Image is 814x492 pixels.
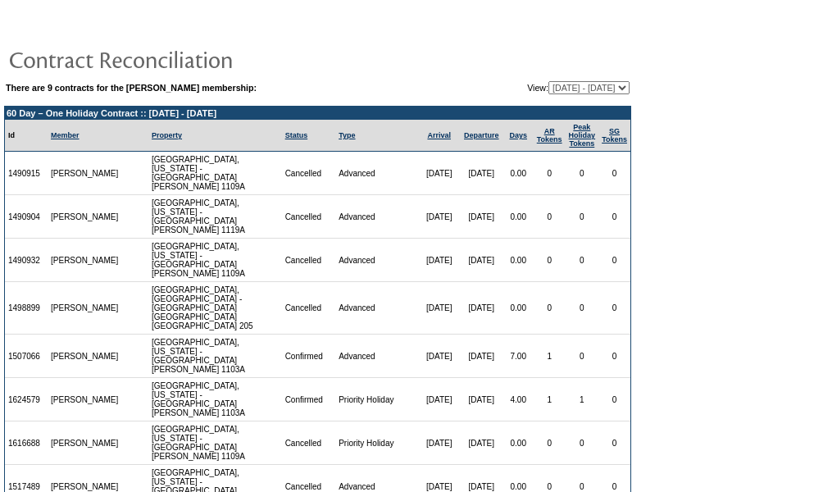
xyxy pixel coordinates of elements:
[48,152,122,195] td: [PERSON_NAME]
[534,195,566,239] td: 0
[534,152,566,195] td: 0
[503,195,534,239] td: 0.00
[427,131,451,139] a: Arrival
[503,239,534,282] td: 0.00
[460,195,503,239] td: [DATE]
[5,239,48,282] td: 1490932
[418,195,459,239] td: [DATE]
[148,239,282,282] td: [GEOGRAPHIC_DATA], [US_STATE] - [GEOGRAPHIC_DATA] [PERSON_NAME] 1109A
[460,239,503,282] td: [DATE]
[6,83,257,93] b: There are 9 contracts for the [PERSON_NAME] membership:
[418,378,459,421] td: [DATE]
[285,131,308,139] a: Status
[460,152,503,195] td: [DATE]
[449,81,630,94] td: View:
[148,378,282,421] td: [GEOGRAPHIC_DATA], [US_STATE] - [GEOGRAPHIC_DATA] [PERSON_NAME] 1103A
[418,335,459,378] td: [DATE]
[148,282,282,335] td: [GEOGRAPHIC_DATA], [GEOGRAPHIC_DATA] - [GEOGRAPHIC_DATA] [GEOGRAPHIC_DATA] [GEOGRAPHIC_DATA] 205
[598,195,630,239] td: 0
[566,282,599,335] td: 0
[418,421,459,465] td: [DATE]
[282,282,336,335] td: Cancelled
[503,421,534,465] td: 0.00
[148,421,282,465] td: [GEOGRAPHIC_DATA], [US_STATE] - [GEOGRAPHIC_DATA] [PERSON_NAME] 1109A
[534,335,566,378] td: 1
[152,131,182,139] a: Property
[335,195,418,239] td: Advanced
[534,421,566,465] td: 0
[598,239,630,282] td: 0
[534,239,566,282] td: 0
[335,239,418,282] td: Advanced
[5,282,48,335] td: 1498899
[534,282,566,335] td: 0
[464,131,499,139] a: Departure
[148,152,282,195] td: [GEOGRAPHIC_DATA], [US_STATE] - [GEOGRAPHIC_DATA] [PERSON_NAME] 1109A
[148,195,282,239] td: [GEOGRAPHIC_DATA], [US_STATE] - [GEOGRAPHIC_DATA] [PERSON_NAME] 1119A
[602,127,627,143] a: SGTokens
[335,282,418,335] td: Advanced
[503,335,534,378] td: 7.00
[418,152,459,195] td: [DATE]
[598,282,630,335] td: 0
[282,152,336,195] td: Cancelled
[5,421,48,465] td: 1616688
[503,152,534,195] td: 0.00
[569,123,596,148] a: Peak HolidayTokens
[48,421,122,465] td: [PERSON_NAME]
[5,120,48,152] td: Id
[339,131,355,139] a: Type
[566,335,599,378] td: 0
[503,378,534,421] td: 4.00
[148,335,282,378] td: [GEOGRAPHIC_DATA], [US_STATE] - [GEOGRAPHIC_DATA] [PERSON_NAME] 1103A
[282,378,336,421] td: Confirmed
[5,195,48,239] td: 1490904
[460,335,503,378] td: [DATE]
[48,282,122,335] td: [PERSON_NAME]
[5,152,48,195] td: 1490915
[460,421,503,465] td: [DATE]
[566,378,599,421] td: 1
[48,195,122,239] td: [PERSON_NAME]
[51,131,80,139] a: Member
[5,107,630,120] td: 60 Day – One Holiday Contract :: [DATE] - [DATE]
[566,239,599,282] td: 0
[598,335,630,378] td: 0
[537,127,562,143] a: ARTokens
[48,378,122,421] td: [PERSON_NAME]
[566,152,599,195] td: 0
[566,195,599,239] td: 0
[460,282,503,335] td: [DATE]
[282,335,336,378] td: Confirmed
[5,378,48,421] td: 1624579
[598,421,630,465] td: 0
[335,378,418,421] td: Priority Holiday
[534,378,566,421] td: 1
[598,378,630,421] td: 0
[335,335,418,378] td: Advanced
[598,152,630,195] td: 0
[335,152,418,195] td: Advanced
[418,239,459,282] td: [DATE]
[509,131,527,139] a: Days
[566,421,599,465] td: 0
[8,43,336,75] img: pgTtlContractReconciliation.gif
[503,282,534,335] td: 0.00
[5,335,48,378] td: 1507066
[48,335,122,378] td: [PERSON_NAME]
[282,239,336,282] td: Cancelled
[460,378,503,421] td: [DATE]
[418,282,459,335] td: [DATE]
[48,239,122,282] td: [PERSON_NAME]
[282,195,336,239] td: Cancelled
[335,421,418,465] td: Priority Holiday
[282,421,336,465] td: Cancelled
